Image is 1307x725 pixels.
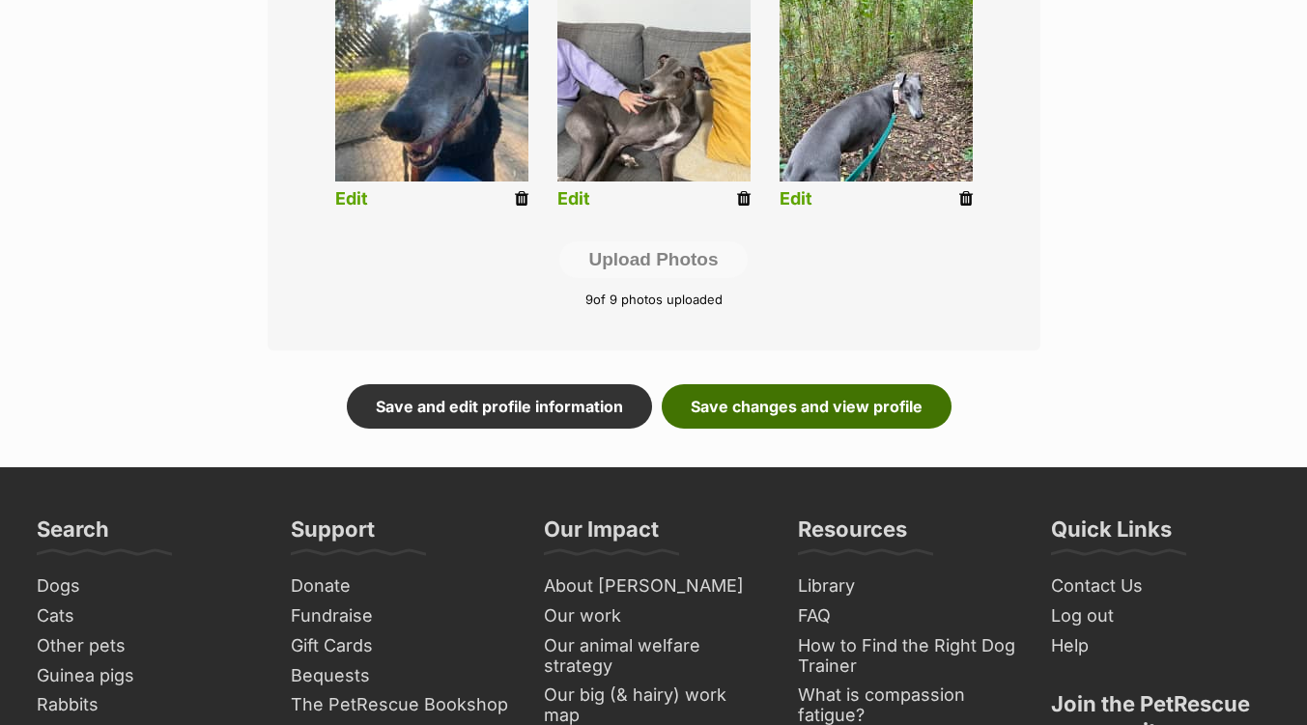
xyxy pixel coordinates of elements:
a: Edit [780,189,812,209]
a: Contact Us [1043,572,1278,601]
a: Help [1043,631,1278,661]
a: Gift Cards [283,631,518,661]
a: Our work [536,601,771,631]
a: Rabbits [29,690,264,720]
h3: Our Impact [544,516,659,554]
a: Save changes and view profile [662,384,952,429]
a: Cats [29,601,264,631]
a: About [PERSON_NAME] [536,572,771,601]
a: Other pets [29,631,264,661]
a: Guinea pigs [29,661,264,691]
a: Edit [335,189,368,209]
a: Bequests [283,661,518,691]
h3: Support [291,516,375,554]
button: Upload Photos [559,241,747,278]
a: FAQ [790,601,1025,631]
a: Save and edit profile information [347,384,652,429]
h3: Resources [798,516,907,554]
a: How to Find the Right Dog Trainer [790,631,1025,681]
p: of 9 photos uploaded [297,291,1011,310]
h3: Quick Links [1051,516,1172,554]
a: Fundraise [283,601,518,631]
a: Dogs [29,572,264,601]
h3: Search [37,516,109,554]
span: 9 [585,292,593,307]
a: Log out [1043,601,1278,631]
a: Edit [557,189,590,209]
a: Our animal welfare strategy [536,631,771,681]
a: Donate [283,572,518,601]
a: Library [790,572,1025,601]
a: The PetRescue Bookshop [283,690,518,720]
